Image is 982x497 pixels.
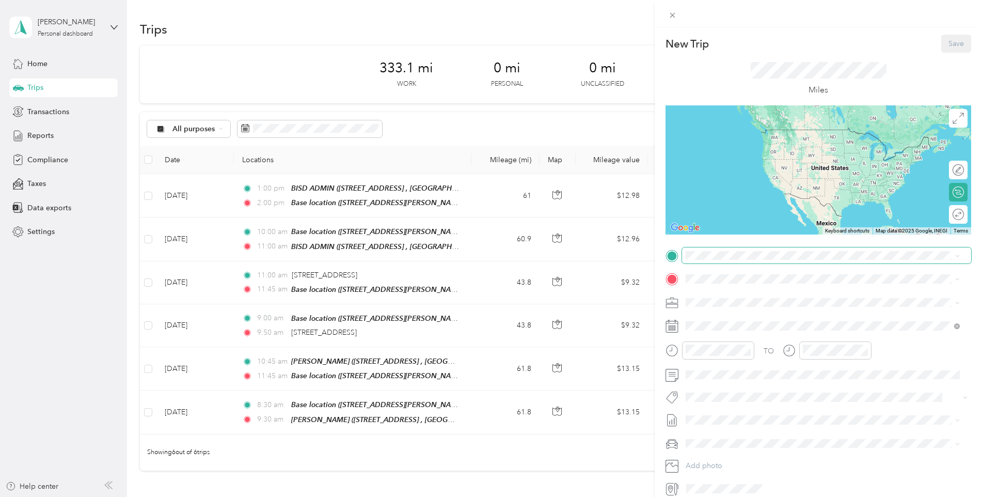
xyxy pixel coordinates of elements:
[809,84,828,97] p: Miles
[924,439,982,497] iframe: Everlance-gr Chat Button Frame
[668,221,702,235] a: Open this area in Google Maps (opens a new window)
[825,227,869,235] button: Keyboard shortcuts
[764,346,774,356] div: TO
[876,228,947,234] span: Map data ©2025 Google, INEGI
[682,459,971,473] button: Add photo
[666,37,709,51] p: New Trip
[668,221,702,235] img: Google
